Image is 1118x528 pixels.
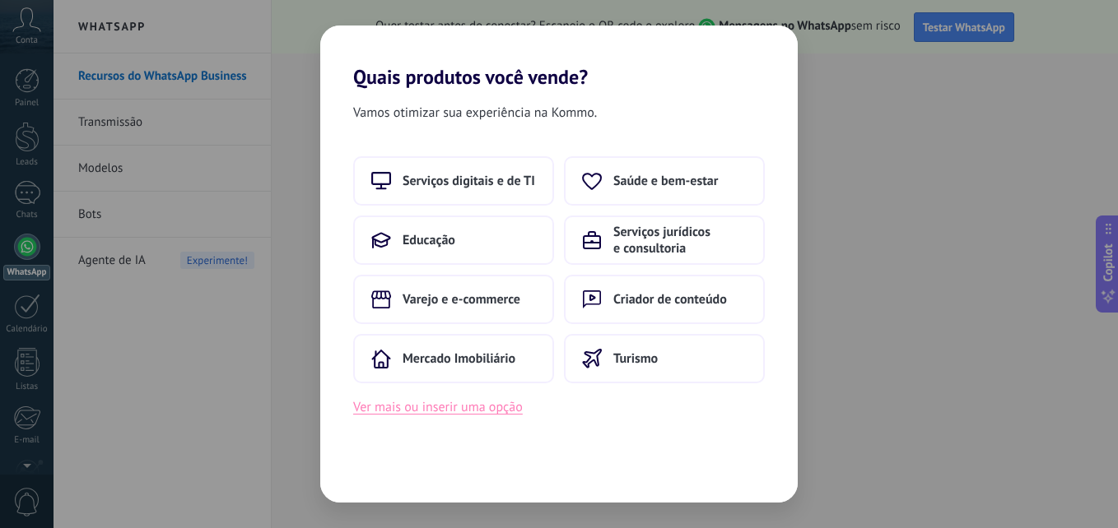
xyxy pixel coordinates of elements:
button: Criador de conteúdo [564,275,765,324]
span: Turismo [613,350,658,367]
button: Mercado Imobiliário [353,334,554,383]
h2: Quais produtos você vende? [320,25,798,89]
span: Serviços digitais e de TI [403,173,535,189]
span: Educação [403,232,455,248]
span: Varejo e e-commerce [403,291,520,308]
button: Varejo e e-commerce [353,275,554,324]
span: Saúde e bem-estar [613,173,718,189]
button: Saúde e bem-estar [564,156,765,206]
button: Serviços digitais e de TI [353,156,554,206]
span: Criador de conteúdo [613,291,727,308]
span: Vamos otimizar sua experiência na Kommo. [353,102,597,123]
button: Turismo [564,334,765,383]
button: Educação [353,215,554,265]
span: Mercado Imobiliário [403,350,515,367]
span: Serviços jurídicos e consultoria [613,224,747,257]
button: Ver mais ou inserir uma opção [353,396,523,418]
button: Serviços jurídicos e consultoria [564,215,765,265]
